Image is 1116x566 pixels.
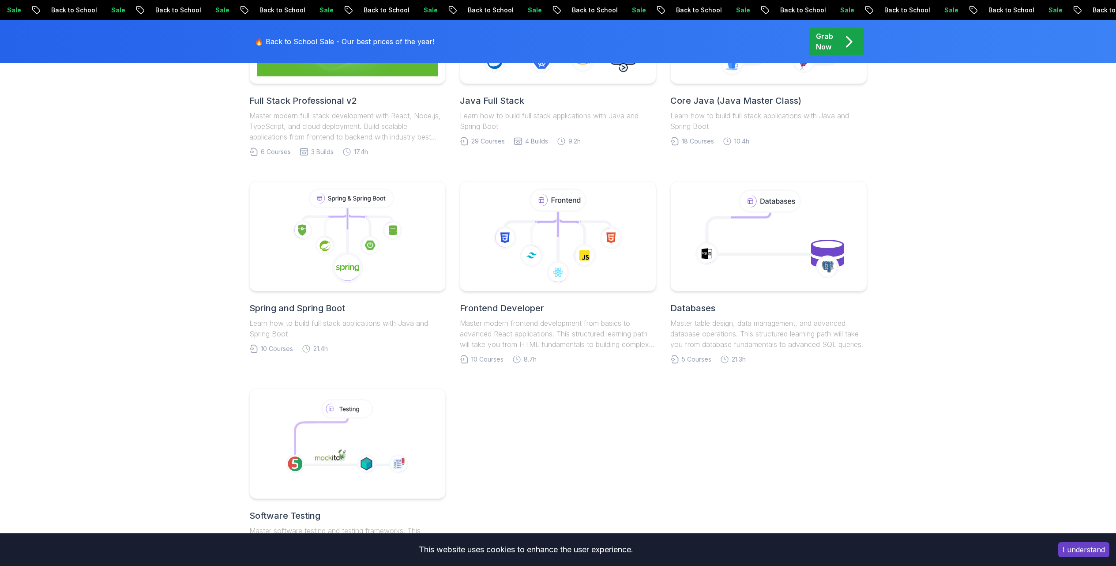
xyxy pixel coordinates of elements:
p: Back to School [374,6,434,15]
p: Back to School [895,6,955,15]
h2: Java Full Stack [460,94,656,107]
span: 10 Courses [471,355,504,364]
span: 10 Courses [261,344,293,353]
h2: Frontend Developer [460,302,656,314]
p: Master modern full-stack development with React, Node.js, TypeScript, and cloud deployment. Build... [249,110,446,142]
span: 3 Builds [311,147,334,156]
span: 21.3h [732,355,746,364]
span: 29 Courses [471,137,505,146]
p: Learn how to build full stack applications with Java and Spring Boot [670,110,867,132]
p: Master table design, data management, and advanced database operations. This structured learning ... [670,318,867,350]
span: 21.4h [313,344,328,353]
p: Master software testing and testing frameworks. This structured learning path will take you from ... [249,525,446,557]
p: Sale [18,6,46,15]
a: Frontend DeveloperMaster modern frontend development from basics to advanced React applications. ... [460,181,656,364]
p: Sale [955,6,983,15]
p: Back to School [999,6,1059,15]
span: 9.2h [568,137,581,146]
p: Sale [434,6,462,15]
span: 6 Courses [261,147,291,156]
span: 4 Builds [525,137,548,146]
h2: Databases [670,302,867,314]
p: Sale [1059,6,1087,15]
span: 17.4h [354,147,368,156]
p: Back to School [62,6,122,15]
p: Back to School [166,6,226,15]
h2: Core Java (Java Master Class) [670,94,867,107]
h2: Full Stack Professional v2 [249,94,446,107]
span: 5 Courses [682,355,711,364]
a: DatabasesMaster table design, data management, and advanced database operations. This structured ... [670,181,867,364]
p: Sale [851,6,879,15]
p: Back to School [791,6,851,15]
p: Back to School [687,6,747,15]
p: Sale [330,6,358,15]
span: 18 Courses [682,137,714,146]
p: Back to School [478,6,538,15]
h2: Spring and Spring Boot [249,302,446,314]
a: Spring and Spring BootLearn how to build full stack applications with Java and Spring Boot10 Cour... [249,181,446,353]
div: This website uses cookies to enhance the user experience. [7,540,1045,559]
p: Sale [122,6,150,15]
span: 10.4h [734,137,749,146]
p: Sale [747,6,775,15]
p: Master modern frontend development from basics to advanced React applications. This structured le... [460,318,656,350]
button: Accept cookies [1058,542,1109,557]
span: 8.7h [524,355,537,364]
p: Sale [538,6,567,15]
p: Back to School [270,6,330,15]
p: Sale [643,6,671,15]
p: Sale [226,6,254,15]
p: Learn how to build full stack applications with Java and Spring Boot [249,318,446,339]
h2: Software Testing [249,509,446,522]
p: Grab Now [816,31,833,52]
p: Learn how to build full stack applications with Java and Spring Boot [460,110,656,132]
p: Back to School [582,6,643,15]
p: 🔥 Back to School Sale - Our best prices of the year! [255,36,434,47]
